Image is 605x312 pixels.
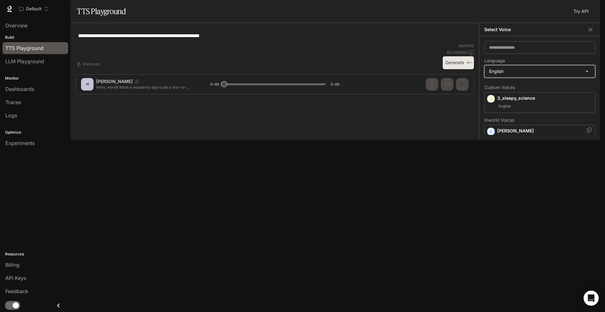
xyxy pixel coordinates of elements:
p: Inworld Voices [484,118,595,122]
p: 64 / 1000 [459,43,474,48]
p: $ 0.000640 [447,50,468,55]
div: Open Intercom Messenger [584,291,599,306]
p: [PERSON_NAME] [497,128,592,134]
p: Custom Voices [484,85,595,90]
button: Shortcuts [76,59,102,69]
div: English [485,65,595,77]
p: Energetic and expressive mid-range male voice, with a mildly nasal quality [497,134,592,145]
button: Copy Voice ID [586,127,592,132]
span: English [497,103,512,110]
p: ⌘⏎ [467,61,471,65]
p: Default [26,6,42,12]
button: Generate⌘⏎ [443,56,474,69]
a: Try API [571,5,591,18]
p: 3_sleepy_science [497,95,592,101]
p: Language [484,58,505,63]
h1: TTS Playground [77,5,126,18]
button: Open workspace menu [16,3,51,15]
